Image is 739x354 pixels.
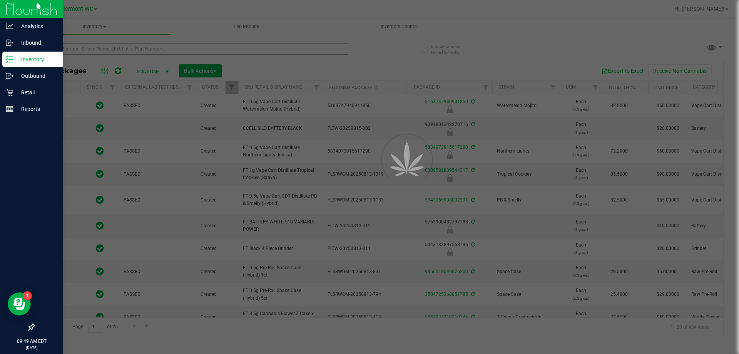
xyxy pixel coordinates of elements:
[6,105,13,113] inline-svg: Reports
[13,71,60,81] p: Outbound
[6,72,13,80] inline-svg: Outbound
[6,22,13,30] inline-svg: Analytics
[6,89,13,96] inline-svg: Retail
[23,291,32,300] iframe: Resource center unread badge
[13,55,60,64] p: Inventory
[13,22,60,31] p: Analytics
[13,88,60,97] p: Retail
[3,338,60,345] p: 09:49 AM EDT
[3,345,60,351] p: [DATE]
[6,39,13,47] inline-svg: Inbound
[8,292,31,315] iframe: Resource center
[13,104,60,114] p: Reports
[6,55,13,63] inline-svg: Inventory
[13,38,60,47] p: Inbound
